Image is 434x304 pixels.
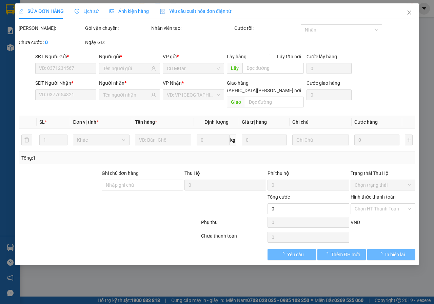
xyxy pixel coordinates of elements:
span: Tổng cước [268,194,290,200]
span: In biên lai [385,251,405,258]
span: user [151,66,156,71]
img: icon [160,9,165,14]
span: Cước hàng [354,119,377,125]
label: Ghi chú đơn hàng [101,170,139,176]
span: Lấy hàng [226,54,246,59]
input: Tên người nhận [103,91,150,99]
span: SL [39,119,45,125]
th: Ghi chú [290,116,351,129]
span: Cư MGar [167,63,220,74]
label: Cước giao hàng [307,80,340,86]
div: VP gửi [163,53,224,60]
span: Khác [77,135,125,145]
span: Chọn trạng thái [354,180,411,190]
span: Giao hàng [226,80,248,86]
div: Người nhận [99,79,160,87]
span: Lấy [226,63,242,74]
span: kg [230,135,236,145]
span: Thu Hộ [184,170,200,176]
span: Lấy tận nơi [274,53,304,60]
div: Phụ thu [200,219,267,230]
span: VND [350,220,360,225]
input: Dọc đường [242,63,303,74]
input: Ghi chú đơn hàng [101,180,183,190]
span: Lịch sử [75,8,99,14]
span: Đơn vị tính [73,119,98,125]
span: Giao [226,97,244,107]
div: SĐT Người Gửi [35,53,96,60]
span: clock-circle [75,9,79,14]
button: Thêm ĐH mới [317,249,366,260]
b: 0 [45,40,48,45]
input: Tên người gửi [103,65,150,72]
span: SỬA ĐƠN HÀNG [19,8,64,14]
input: Cước lấy hàng [307,63,352,74]
button: delete [21,135,32,145]
button: Yêu cầu [268,249,316,260]
span: loading [323,252,331,257]
div: Nhân viên tạo: [151,24,233,32]
label: Hình thức thanh toán [350,194,395,200]
span: Định lượng [204,119,229,125]
span: loading [378,252,385,257]
div: Gói vận chuyển: [85,24,150,32]
input: Cước giao hàng [307,89,352,100]
span: Giá trị hàng [242,119,267,125]
div: [PERSON_NAME]: [19,24,84,32]
span: edit [19,9,23,14]
label: Cước lấy hàng [307,54,337,59]
div: Tổng: 1 [21,154,168,162]
div: Ngày GD: [85,39,150,46]
span: [GEOGRAPHIC_DATA][PERSON_NAME] nơi [209,87,304,94]
div: Chưa cước : [19,39,84,46]
input: Ghi Chú [292,135,349,145]
span: Yêu cầu xuất hóa đơn điện tử [160,8,231,14]
span: VP Nhận [163,80,182,86]
button: plus [405,135,413,145]
span: Thêm ĐH mới [331,251,359,258]
span: Ảnh kiện hàng [110,8,149,14]
input: 0 [354,135,399,145]
span: loading [280,252,287,257]
span: Yêu cầu [287,251,304,258]
span: Tên hàng [135,119,157,125]
div: Trạng thái Thu Hộ [350,169,415,177]
div: Phí thu hộ [268,169,349,180]
span: close [407,10,412,15]
div: Chưa thanh toán [200,232,267,244]
input: Dọc đường [244,97,303,107]
span: user [151,93,156,97]
span: picture [110,9,114,14]
button: Close [400,3,419,22]
div: SĐT Người Nhận [35,79,96,87]
input: VD: Bàn, Ghế [135,135,191,145]
input: 0 [242,135,287,145]
div: Cước rồi : [234,24,299,32]
button: In biên lai [367,249,415,260]
div: Người gửi [99,53,160,60]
